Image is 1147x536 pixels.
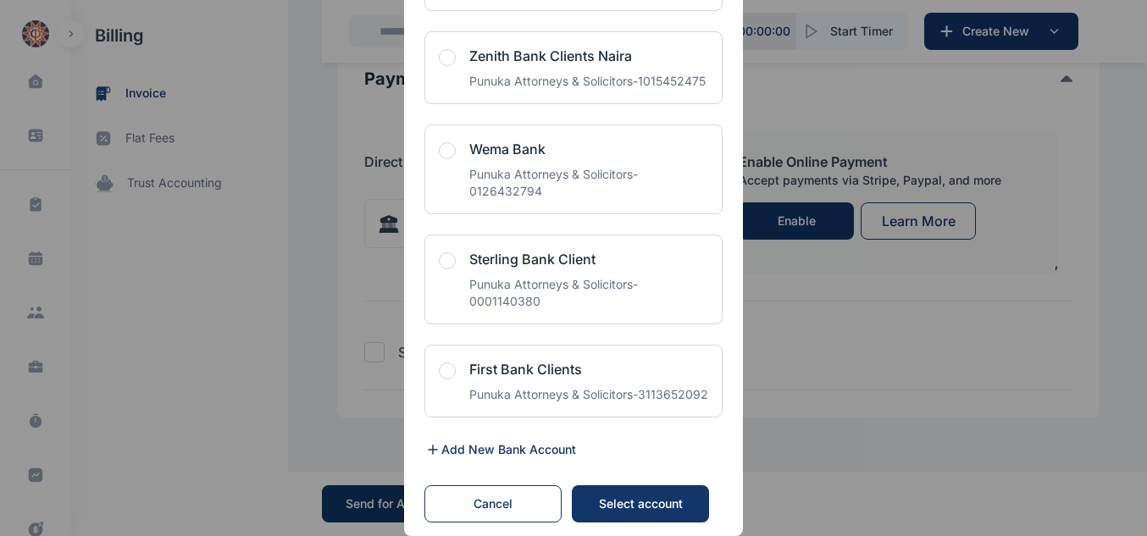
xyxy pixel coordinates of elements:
[469,386,708,403] div: Punuka Attorneys & Solicitors - 3113652092
[469,73,706,90] div: Punuka Attorneys & Solicitors - 1015452475
[469,46,706,66] div: Zenith Bank Clients Naira
[589,495,692,512] div: Select account
[469,249,708,269] div: Sterling Bank Client
[424,485,562,522] button: Cancel
[469,139,708,159] div: Wema Bank
[469,359,708,379] div: First Bank Clients
[572,485,709,522] button: Select account
[441,441,576,458] div: Add New Bank Account
[469,276,708,310] div: Punuka Attorneys & Solicitors - 0001140380
[442,495,544,512] div: Cancel
[469,166,708,200] div: Punuka Attorneys & Solicitors - 0126432794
